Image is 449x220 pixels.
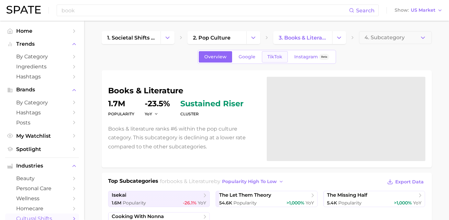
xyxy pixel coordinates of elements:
[16,146,68,152] span: Spotlight
[219,192,271,198] span: the let them theory
[167,178,214,184] span: books & literature
[112,214,164,220] span: cooking with nonna
[161,31,174,44] button: Change Category
[5,161,79,171] button: Industries
[5,118,79,128] a: Posts
[5,131,79,141] a: My Watchlist
[16,74,68,80] span: Hashtags
[193,35,230,41] span: 2. pop culture
[327,200,337,206] span: 5.4k
[5,173,79,183] a: beauty
[338,200,362,206] span: Popularity
[5,144,79,154] a: Spotlight
[108,191,210,207] a: isekai1.6m Popularity-26.1% YoY
[246,31,260,44] button: Change Category
[16,28,68,34] span: Home
[5,26,79,36] a: Home
[279,35,327,41] span: 3. books & literature
[289,51,335,63] a: InstagramBeta
[413,200,421,206] span: YoY
[16,185,68,191] span: personal care
[239,54,255,60] span: Google
[112,200,121,206] span: 1.6m
[306,200,314,206] span: YoY
[16,87,68,93] span: Brands
[5,85,79,95] button: Brands
[16,133,68,139] span: My Watchlist
[112,192,126,198] span: isekai
[393,6,444,15] button: ShowUS Market
[286,200,304,206] span: >1,000%
[5,39,79,49] button: Trends
[123,200,146,206] span: Popularity
[16,110,68,116] span: Hashtags
[395,179,424,185] span: Export Data
[16,195,68,202] span: wellness
[294,54,318,60] span: Instagram
[183,200,196,206] span: -26.1%
[16,41,68,47] span: Trends
[323,191,425,207] a: the missing half5.4k Popularity>1,000% YoY
[108,177,158,187] h1: Top Subcategories
[233,200,257,206] span: Popularity
[187,31,246,44] a: 2. pop culture
[332,31,346,44] button: Change Category
[273,31,332,44] a: 3. books & literature
[220,177,286,186] button: popularity high to low
[5,98,79,108] a: by Category
[145,100,170,108] dd: -23.5%
[16,175,68,181] span: beauty
[5,183,79,193] a: personal care
[395,8,409,12] span: Show
[262,51,288,63] a: TikTok
[180,100,243,108] span: sustained riser
[356,7,375,14] span: Search
[5,108,79,118] a: Hashtags
[365,35,405,41] span: 4. Subcategory
[61,5,349,16] input: Search here for a brand, industry, or ingredient
[198,200,206,206] span: YoY
[327,192,367,198] span: the missing half
[16,53,68,60] span: by Category
[145,111,159,117] button: YoY
[219,200,232,206] span: 54.6k
[180,110,243,118] dt: cluster
[394,200,412,206] span: >1,000%
[386,177,425,186] button: Export Data
[359,31,432,44] button: 4. Subcategory
[233,51,261,63] a: Google
[16,205,68,212] span: homecare
[204,54,227,60] span: Overview
[5,193,79,203] a: wellness
[199,51,232,63] a: Overview
[6,6,41,14] img: SPATE
[411,8,435,12] span: US Market
[102,31,161,44] a: 1. societal shifts & culture
[108,110,134,118] dt: Popularity
[108,87,259,95] h1: books & literature
[216,191,318,207] a: the let them theory54.6k Popularity>1,000% YoY
[107,35,155,41] span: 1. societal shifts & culture
[222,179,277,184] span: popularity high to low
[5,62,79,72] a: Ingredients
[16,64,68,70] span: Ingredients
[16,99,68,106] span: by Category
[5,72,79,82] a: Hashtags
[5,203,79,214] a: homecare
[16,163,68,169] span: Industries
[145,111,152,117] span: YoY
[16,120,68,126] span: Posts
[160,178,286,184] span: for by
[5,52,79,62] a: by Category
[108,100,134,108] dd: 1.7m
[321,54,327,60] span: Beta
[267,54,282,60] span: TikTok
[108,124,259,151] p: Books & literature ranks #6 within the pop culture category. This subcategory is declining at a l...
